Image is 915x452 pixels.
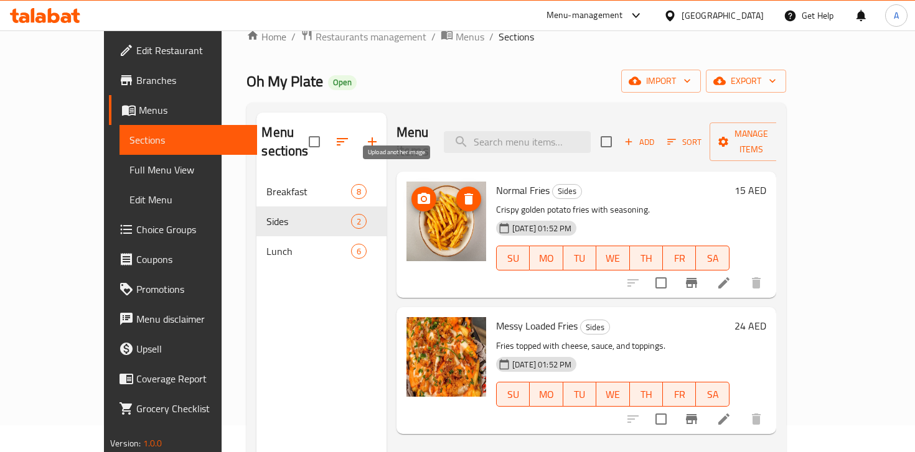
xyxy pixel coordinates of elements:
[553,184,581,198] span: Sides
[635,249,658,267] span: TH
[109,364,256,394] a: Coverage Report
[256,206,387,236] div: Sides2
[136,222,246,237] span: Choice Groups
[396,123,429,160] h2: Menu items
[720,126,783,157] span: Manage items
[701,385,724,404] span: SA
[668,249,691,267] span: FR
[352,186,366,198] span: 8
[246,29,286,44] a: Home
[530,246,563,270] button: MO
[109,214,256,244] a: Choice Groups
[109,65,256,95] a: Branches
[351,184,367,199] div: items
[120,125,256,155] a: Sections
[580,320,610,334] div: Sides
[357,127,387,157] button: Add section
[351,214,367,229] div: items
[352,216,366,228] span: 2
[696,246,729,270] button: SA
[741,404,771,434] button: delete
[328,75,357,90] div: Open
[109,334,256,364] a: Upsell
[136,341,246,356] span: Upsell
[621,70,701,93] button: import
[352,246,366,257] span: 6
[496,181,550,200] span: Normal Fries
[682,9,764,22] div: [GEOGRAPHIC_DATA]
[301,129,327,155] span: Select all sections
[668,385,691,404] span: FR
[406,182,486,261] img: Normal Fries
[406,317,486,397] img: Messy Loaded Fries
[411,187,436,211] button: upload picture
[659,132,710,152] span: Sort items
[499,29,534,44] span: Sections
[266,184,350,199] span: Breakfast
[568,249,591,267] span: TU
[706,70,786,93] button: export
[110,435,141,451] span: Version:
[648,406,674,432] span: Select to update
[316,29,426,44] span: Restaurants management
[301,29,426,45] a: Restaurants management
[593,129,619,155] span: Select section
[596,246,629,270] button: WE
[496,202,730,218] p: Crispy golden potato fries with seasoning.
[120,185,256,214] a: Edit Menu
[109,304,256,334] a: Menu disclaimer
[120,155,256,185] a: Full Menu View
[109,244,256,274] a: Coupons
[109,95,256,125] a: Menus
[630,382,663,407] button: TH
[327,127,357,157] span: Sort sections
[136,73,246,88] span: Branches
[677,404,706,434] button: Branch-specific-item
[663,246,696,270] button: FR
[256,236,387,266] div: Lunch6
[619,132,659,152] button: Add
[710,122,793,161] button: Manage items
[716,412,731,427] a: Edit menu item
[716,73,776,89] span: export
[581,320,609,334] span: Sides
[496,316,578,335] span: Messy Loaded Fries
[261,123,308,160] h2: Menu sections
[456,29,484,44] span: Menus
[648,270,674,296] span: Select to update
[663,382,696,407] button: FR
[456,187,481,211] button: delete image
[535,385,558,404] span: MO
[489,29,494,44] li: /
[431,29,436,44] li: /
[568,385,591,404] span: TU
[563,246,596,270] button: TU
[441,29,484,45] a: Menus
[631,73,691,89] span: import
[136,252,246,267] span: Coupons
[496,338,730,354] p: Fries topped with cheese, sauce, and toppings.
[701,249,724,267] span: SA
[664,132,705,152] button: Sort
[619,132,659,152] span: Add item
[530,382,563,407] button: MO
[547,8,623,23] div: Menu-management
[635,385,658,404] span: TH
[109,274,256,304] a: Promotions
[246,67,323,95] span: Oh My Plate
[328,77,357,88] span: Open
[667,135,701,149] span: Sort
[136,401,246,416] span: Grocery Checklist
[129,162,246,177] span: Full Menu View
[136,371,246,386] span: Coverage Report
[129,192,246,207] span: Edit Menu
[266,214,350,229] span: Sides
[601,249,624,267] span: WE
[552,184,582,199] div: Sides
[734,182,766,199] h6: 15 AED
[507,223,576,234] span: [DATE] 01:52 PM
[716,275,731,290] a: Edit menu item
[143,435,162,451] span: 1.0.0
